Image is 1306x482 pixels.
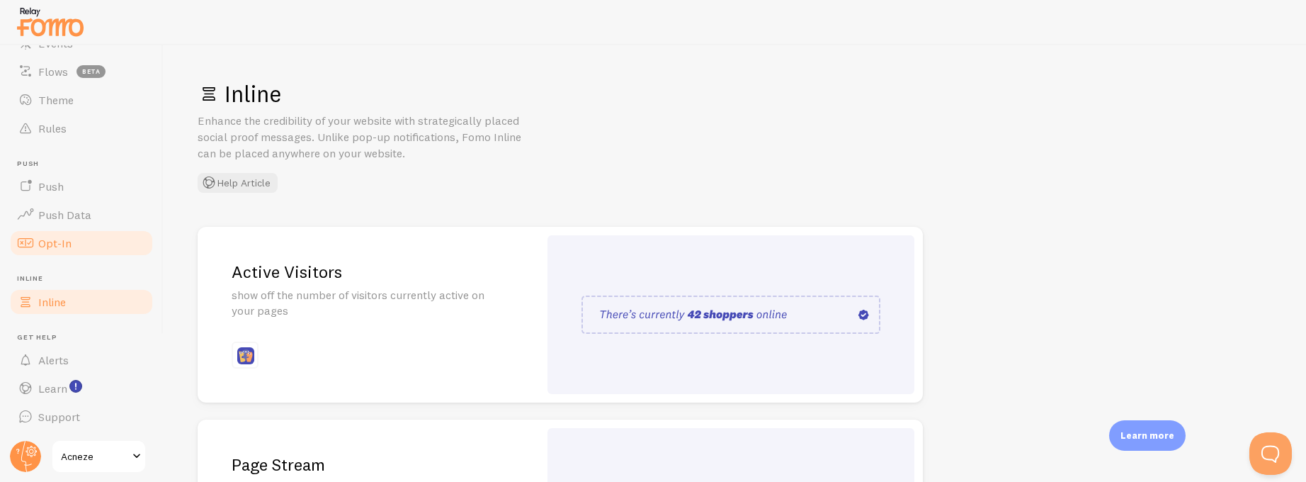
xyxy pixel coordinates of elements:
[61,448,128,465] span: Acneze
[1109,420,1186,451] div: Learn more
[38,121,67,135] span: Rules
[232,454,505,476] h2: Page Stream
[8,114,154,142] a: Rules
[38,295,66,309] span: Inline
[232,287,505,320] p: show off the number of visitors currently active on your pages
[8,172,154,201] a: Push
[8,403,154,431] a: Support
[17,159,154,169] span: Push
[581,296,880,334] img: pageviews.svg
[8,86,154,114] a: Theme
[198,113,538,162] p: Enhance the credibility of your website with strategically placed social proof messages. Unlike p...
[76,65,106,78] span: beta
[38,353,69,367] span: Alerts
[8,229,154,257] a: Opt-In
[51,439,147,473] a: Acneze
[15,4,86,40] img: fomo-relay-logo-orange.svg
[8,346,154,374] a: Alerts
[38,179,64,194] span: Push
[8,201,154,229] a: Push Data
[8,288,154,316] a: Inline
[1120,429,1174,442] p: Learn more
[17,333,154,342] span: Get Help
[1249,432,1292,475] iframe: Help Scout Beacon - Open
[237,347,254,364] img: fomo_icons_pageviews.svg
[198,173,278,193] button: Help Article
[198,79,1272,108] h1: Inline
[38,93,74,107] span: Theme
[8,57,154,86] a: Flows beta
[17,274,154,284] span: Inline
[38,65,68,79] span: Flows
[38,236,72,250] span: Opt-In
[38,410,80,424] span: Support
[232,261,505,283] h2: Active Visitors
[8,374,154,403] a: Learn
[69,380,82,393] svg: <p>Watch New Feature Tutorials!</p>
[38,381,67,396] span: Learn
[38,208,91,222] span: Push Data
